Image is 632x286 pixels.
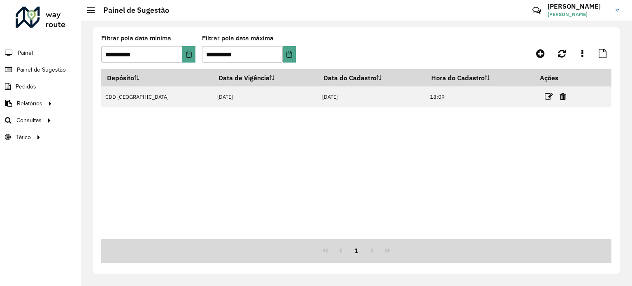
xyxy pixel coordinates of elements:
button: Choose Date [182,46,195,63]
td: [DATE] [318,86,425,107]
span: [PERSON_NAME] [548,11,609,18]
span: Painel de Sugestão [17,65,66,74]
label: Filtrar pela data mínima [101,33,171,43]
span: Pedidos [16,82,36,91]
a: Editar [545,91,553,102]
a: Contato Rápido [528,2,546,19]
th: Depósito [101,69,213,86]
span: Tático [16,133,31,142]
td: [DATE] [213,86,318,107]
th: Data de Vigência [213,69,318,86]
td: 18:09 [425,86,534,107]
span: Relatórios [17,99,42,108]
span: Consultas [16,116,42,125]
th: Data do Cadastro [318,69,425,86]
label: Filtrar pela data máxima [202,33,274,43]
button: 1 [349,243,364,258]
th: Hora do Cadastro [425,69,534,86]
th: Ações [534,69,583,86]
td: CDD [GEOGRAPHIC_DATA] [101,86,213,107]
h2: Painel de Sugestão [95,6,169,15]
span: Painel [18,49,33,57]
a: Excluir [560,91,566,102]
h3: [PERSON_NAME] [548,2,609,10]
button: Choose Date [283,46,296,63]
